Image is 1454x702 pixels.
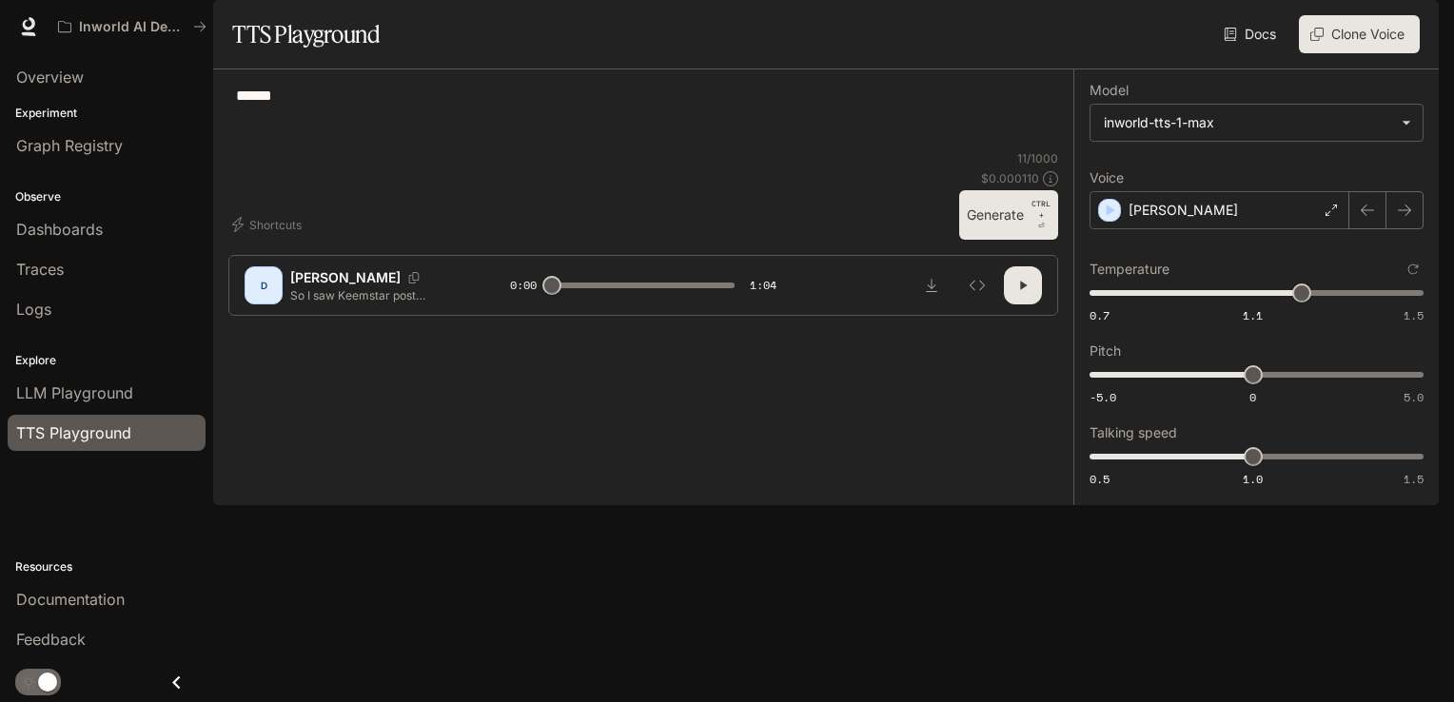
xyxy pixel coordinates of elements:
p: [PERSON_NAME] [290,268,401,287]
span: 5.0 [1404,389,1424,405]
p: $ 0.000110 [981,170,1039,186]
p: So I saw Keemstar post something that gave me a good laugh. "[PERSON_NAME] assassin had over 2600... [290,287,464,303]
p: ⏎ [1032,198,1051,232]
span: 0.5 [1090,471,1110,487]
button: GenerateCTRL +⏎ [959,190,1058,240]
p: Model [1090,84,1129,97]
span: 0:00 [510,276,537,295]
h1: TTS Playground [232,15,380,53]
p: CTRL + [1032,198,1051,221]
button: Clone Voice [1299,15,1420,53]
span: 1.5 [1404,307,1424,323]
span: 1.1 [1243,307,1263,323]
span: 0.7 [1090,307,1110,323]
p: Voice [1090,171,1124,185]
p: Inworld AI Demos [79,19,186,35]
p: [PERSON_NAME] [1129,201,1238,220]
span: 1.5 [1404,471,1424,487]
span: 1:04 [750,276,776,295]
button: Shortcuts [228,209,309,240]
button: All workspaces [49,8,215,46]
span: 1.0 [1243,471,1263,487]
a: Docs [1220,15,1284,53]
div: inworld-tts-1-max [1090,105,1423,141]
p: 11 / 1000 [1017,150,1058,166]
button: Download audio [913,266,951,304]
button: Copy Voice ID [401,272,427,283]
span: 0 [1249,389,1256,405]
span: -5.0 [1090,389,1116,405]
p: Temperature [1090,263,1169,276]
div: D [248,270,279,301]
p: Talking speed [1090,426,1177,439]
p: Pitch [1090,344,1121,358]
div: inworld-tts-1-max [1104,113,1392,132]
button: Reset to default [1403,259,1424,280]
button: Inspect [958,266,996,304]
